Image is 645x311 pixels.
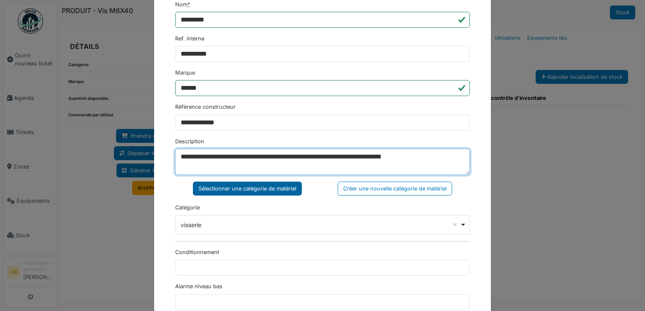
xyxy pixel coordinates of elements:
label: Description [175,137,204,145]
label: Catégorie [175,204,200,212]
label: Marque [175,69,195,77]
abbr: Requis [187,1,190,8]
label: Nom [175,0,190,8]
div: Sélectionner une catégorie de matériel [193,182,302,196]
div: Créer une nouvelle catégorie de matériel [338,182,452,196]
label: Conditionnement [175,248,219,256]
label: Alarme niveau bas [175,282,222,290]
label: Référence constructeur [175,103,236,111]
button: Remove item: '625' [451,220,459,229]
label: Ref. interne [175,35,204,43]
div: visserie [181,220,460,229]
